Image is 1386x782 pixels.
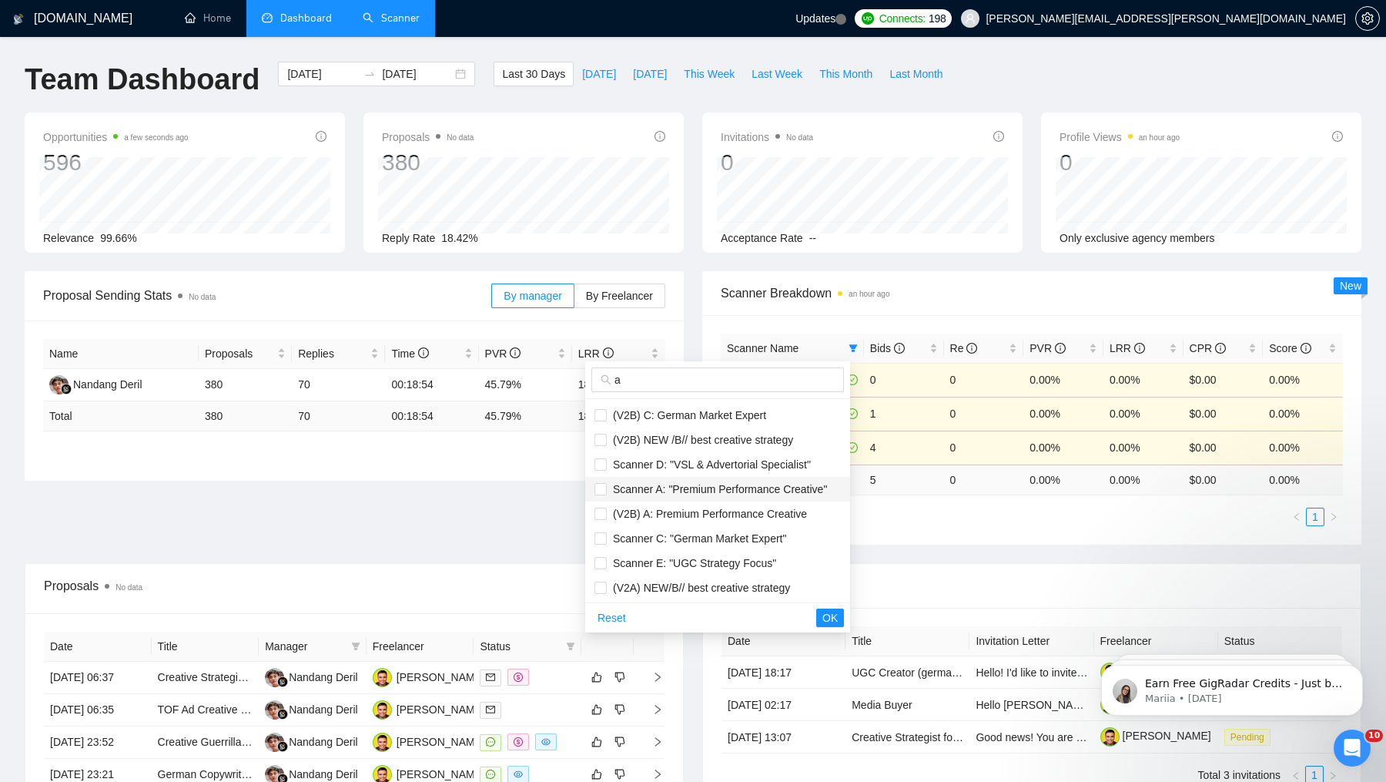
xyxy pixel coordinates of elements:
[1183,397,1264,431] td: $0.00
[373,700,392,720] img: ML
[862,12,874,25] img: upwork-logo.png
[640,704,663,715] span: right
[25,62,259,98] h1: Team Dashboard
[588,700,606,719] button: like
[1355,12,1380,25] a: setting
[1094,626,1218,656] th: Freelancer
[265,700,284,720] img: ND
[363,68,376,80] span: to
[480,638,560,655] span: Status
[115,583,142,592] span: No data
[607,483,827,495] span: Scanner A: "Premium Performance Creative"
[1190,342,1226,354] span: CPR
[382,232,435,244] span: Reply Rate
[640,737,663,747] span: right
[727,342,798,354] span: Scanner Name
[397,669,485,686] div: [PERSON_NAME]
[870,342,905,354] span: Bids
[1103,363,1183,397] td: 0.00%
[277,676,288,687] img: gigradar-bm.png
[607,409,766,421] span: (V2B) C: German Market Expert
[752,65,802,82] span: Last Week
[316,131,326,142] span: info-circle
[944,397,1024,431] td: 0
[287,65,357,82] input: Start date
[1103,431,1183,465] td: 0.00%
[43,339,199,369] th: Name
[382,128,474,146] span: Proposals
[1263,363,1343,397] td: 0.00%
[199,401,292,431] td: 380
[944,431,1024,465] td: 0
[845,626,969,656] th: Title
[262,12,273,23] span: dashboard
[486,770,495,779] span: message
[894,343,905,354] span: info-circle
[566,642,575,651] span: filter
[43,128,189,146] span: Opportunities
[852,731,1022,743] a: Creative Strategist for DTC BRAND
[721,232,803,244] span: Acceptance Rate
[588,733,606,751] button: like
[845,689,969,721] td: Media Buyer
[265,668,284,687] img: ND
[1060,128,1180,146] span: Profile Views
[49,378,142,390] a: NDNandang Deril
[721,128,813,146] span: Invitations
[598,609,626,626] span: Reset
[847,374,858,385] span: check-circle
[1356,12,1379,25] span: setting
[1287,508,1306,526] button: left
[447,133,474,142] span: No data
[588,668,606,686] button: like
[607,434,793,446] span: (V2B) NEW /B// best creative strategy
[441,232,477,244] span: 18.42%
[479,401,572,431] td: 45.79 %
[1103,465,1183,495] td: 0.00 %
[675,62,743,86] button: This Week
[373,767,485,780] a: ML[PERSON_NAME]
[614,671,625,683] span: dislike
[1324,508,1343,526] button: right
[152,694,259,727] td: TOF Ad Creative Strategist – Tier A Only (Meta & Google Cold Traffic)
[158,671,537,683] a: Creative Strategist (DTC Ads) – Tier A Hooks & Angles to Scale CAC under $80
[1110,342,1145,354] span: LRR
[1263,465,1343,495] td: 0.00 %
[504,290,561,302] span: By manager
[385,401,478,431] td: 00:18:54
[607,557,776,569] span: Scanner E: "UGC Strategy Focus"
[13,7,24,32] img: logo
[158,768,434,780] a: German Copywriter for High-Converting Social Media Ads
[514,737,523,747] span: dollar
[881,62,951,86] button: Last Month
[373,668,392,687] img: ML
[864,363,944,397] td: 0
[1292,512,1301,522] span: left
[574,62,624,86] button: [DATE]
[852,699,912,711] a: Media Buyer
[624,62,675,86] button: [DATE]
[363,12,420,25] a: searchScanner
[822,609,838,626] span: OK
[889,65,942,82] span: Last Month
[189,293,216,301] span: No data
[811,62,881,86] button: This Month
[852,666,1007,679] a: UGC Creator (german speaking)
[265,767,358,780] a: NDNandang Deril
[611,733,629,751] button: dislike
[1307,508,1324,525] a: 1
[611,668,629,686] button: dislike
[786,133,813,142] span: No data
[265,735,358,747] a: NDNandang Deril
[1301,343,1311,354] span: info-circle
[847,408,858,419] span: check-circle
[849,344,858,353] span: filter
[1139,133,1180,142] time: an hour ago
[845,656,969,689] td: UGC Creator (german speaking)
[199,369,292,401] td: 380
[1078,633,1386,740] iframe: Intercom notifications message
[43,148,189,177] div: 596
[845,337,861,360] span: filter
[721,656,845,689] td: [DATE] 18:17
[563,635,578,658] span: filter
